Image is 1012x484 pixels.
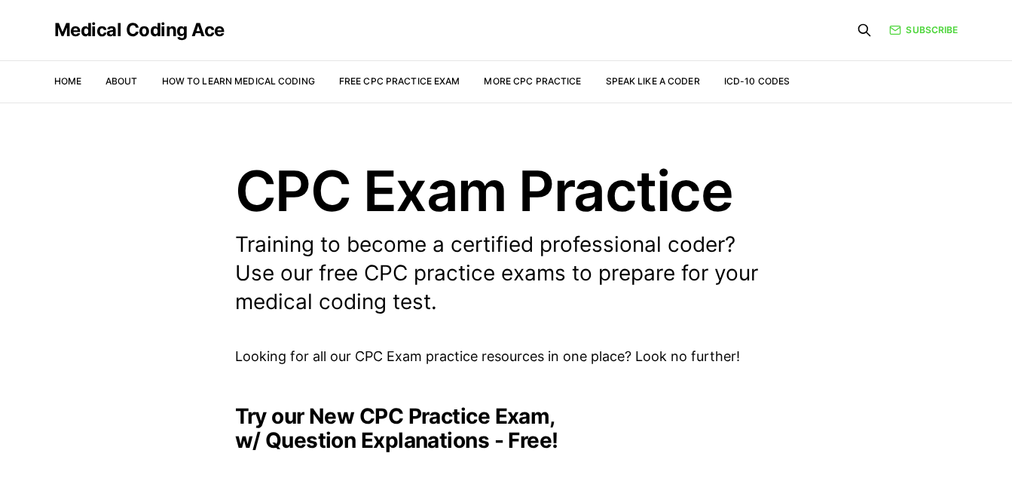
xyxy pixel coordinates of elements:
a: About [105,75,138,87]
a: Home [54,75,81,87]
a: ICD-10 Codes [724,75,790,87]
a: How to Learn Medical Coding [162,75,315,87]
h2: Try our New CPC Practice Exam, w/ Question Explanations - Free! [235,404,778,452]
p: Looking for all our CPC Exam practice resources in one place? Look no further! [235,346,778,368]
a: Subscribe [889,23,958,37]
a: Free CPC Practice Exam [339,75,460,87]
iframe: portal-trigger [766,410,1012,484]
a: Speak Like a Coder [606,75,700,87]
a: Medical Coding Ace [54,21,225,39]
a: More CPC Practice [484,75,581,87]
h1: CPC Exam Practice [235,163,778,219]
p: Training to become a certified professional coder? Use our free CPC practice exams to prepare for... [235,231,778,316]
